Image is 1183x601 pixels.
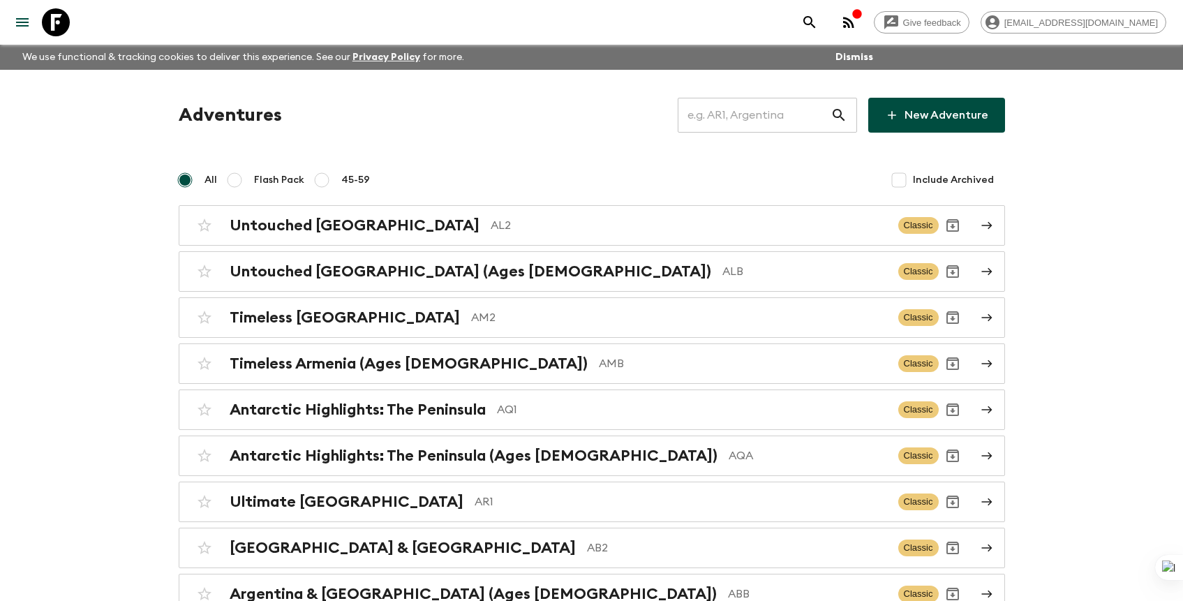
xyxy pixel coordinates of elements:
[179,436,1005,476] a: Antarctic Highlights: The Peninsula (Ages [DEMOGRAPHIC_DATA])AQAClassicArchive
[230,355,588,373] h2: Timeless Armenia (Ages [DEMOGRAPHIC_DATA])
[722,263,887,280] p: ALB
[898,217,939,234] span: Classic
[8,8,36,36] button: menu
[895,17,969,28] span: Give feedback
[939,212,967,239] button: Archive
[997,17,1166,28] span: [EMAIL_ADDRESS][DOMAIN_NAME]
[230,309,460,327] h2: Timeless [GEOGRAPHIC_DATA]
[230,262,711,281] h2: Untouched [GEOGRAPHIC_DATA] (Ages [DEMOGRAPHIC_DATA])
[179,251,1005,292] a: Untouched [GEOGRAPHIC_DATA] (Ages [DEMOGRAPHIC_DATA])ALBClassicArchive
[939,350,967,378] button: Archive
[898,309,939,326] span: Classic
[179,205,1005,246] a: Untouched [GEOGRAPHIC_DATA]AL2ClassicArchive
[475,494,887,510] p: AR1
[939,258,967,285] button: Archive
[874,11,969,34] a: Give feedback
[230,539,576,557] h2: [GEOGRAPHIC_DATA] & [GEOGRAPHIC_DATA]
[179,297,1005,338] a: Timeless [GEOGRAPHIC_DATA]AM2ClassicArchive
[939,534,967,562] button: Archive
[179,101,282,129] h1: Adventures
[796,8,824,36] button: search adventures
[898,263,939,280] span: Classic
[939,442,967,470] button: Archive
[230,216,479,235] h2: Untouched [GEOGRAPHIC_DATA]
[497,401,887,418] p: AQ1
[179,389,1005,430] a: Antarctic Highlights: The PeninsulaAQ1ClassicArchive
[939,488,967,516] button: Archive
[729,447,887,464] p: AQA
[939,396,967,424] button: Archive
[832,47,877,67] button: Dismiss
[599,355,887,372] p: AMB
[204,173,217,187] span: All
[491,217,887,234] p: AL2
[341,173,370,187] span: 45-59
[230,447,717,465] h2: Antarctic Highlights: The Peninsula (Ages [DEMOGRAPHIC_DATA])
[868,98,1005,133] a: New Adventure
[939,304,967,332] button: Archive
[898,494,939,510] span: Classic
[913,173,994,187] span: Include Archived
[179,482,1005,522] a: Ultimate [GEOGRAPHIC_DATA]AR1ClassicArchive
[17,45,470,70] p: We use functional & tracking cookies to deliver this experience. See our for more.
[230,401,486,419] h2: Antarctic Highlights: The Peninsula
[898,447,939,464] span: Classic
[352,52,420,62] a: Privacy Policy
[254,173,304,187] span: Flash Pack
[898,540,939,556] span: Classic
[230,493,463,511] h2: Ultimate [GEOGRAPHIC_DATA]
[678,96,831,135] input: e.g. AR1, Argentina
[471,309,887,326] p: AM2
[981,11,1166,34] div: [EMAIL_ADDRESS][DOMAIN_NAME]
[898,355,939,372] span: Classic
[587,540,887,556] p: AB2
[179,343,1005,384] a: Timeless Armenia (Ages [DEMOGRAPHIC_DATA])AMBClassicArchive
[898,401,939,418] span: Classic
[179,528,1005,568] a: [GEOGRAPHIC_DATA] & [GEOGRAPHIC_DATA]AB2ClassicArchive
